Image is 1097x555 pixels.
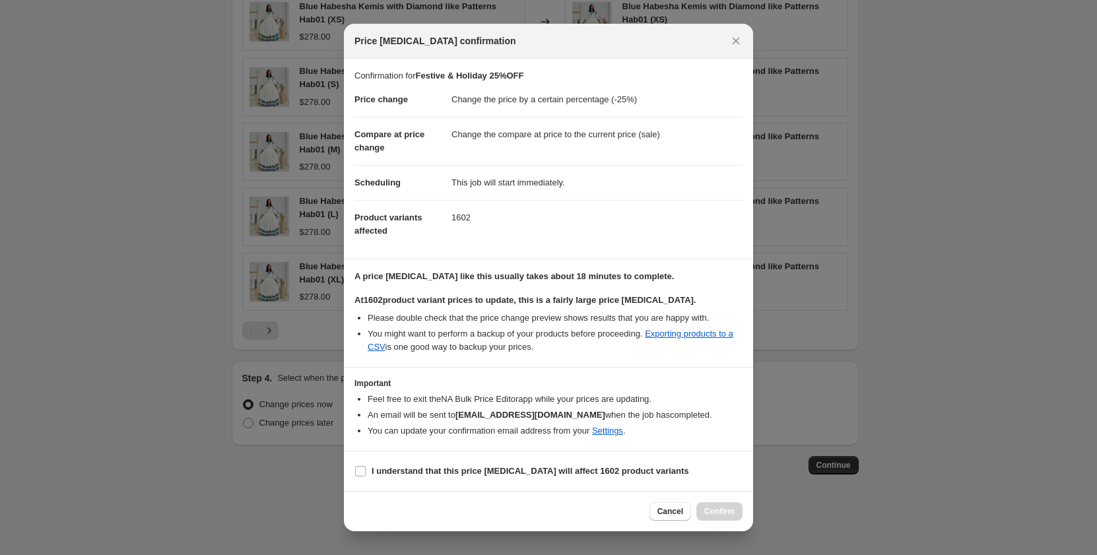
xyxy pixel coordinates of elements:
li: You might want to perform a backup of your products before proceeding. is one good way to backup ... [368,327,743,354]
h3: Important [354,378,743,389]
span: Price [MEDICAL_DATA] confirmation [354,34,516,48]
b: [EMAIL_ADDRESS][DOMAIN_NAME] [455,410,605,420]
dd: 1602 [451,200,743,235]
span: Scheduling [354,178,401,187]
li: You can update your confirmation email address from your . [368,424,743,438]
span: Cancel [657,506,683,517]
dd: Change the compare at price to the current price (sale) [451,117,743,152]
b: A price [MEDICAL_DATA] like this usually takes about 18 minutes to complete. [354,271,674,281]
p: Confirmation for [354,69,743,82]
b: Festive & Holiday 25%OFF [415,71,523,81]
li: An email will be sent to when the job has completed . [368,408,743,422]
li: Feel free to exit the NA Bulk Price Editor app while your prices are updating. [368,393,743,406]
b: At 1602 product variant prices to update, this is a fairly large price [MEDICAL_DATA]. [354,295,696,305]
button: Close [727,32,745,50]
button: Cancel [649,502,691,521]
li: Please double check that the price change preview shows results that you are happy with. [368,311,743,325]
a: Exporting products to a CSV [368,329,733,352]
span: Price change [354,94,408,104]
span: Product variants affected [354,212,422,236]
b: I understand that this price [MEDICAL_DATA] will affect 1602 product variants [372,466,689,476]
dd: Change the price by a certain percentage (-25%) [451,82,743,117]
a: Settings [592,426,623,436]
dd: This job will start immediately. [451,165,743,200]
span: Compare at price change [354,129,424,152]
